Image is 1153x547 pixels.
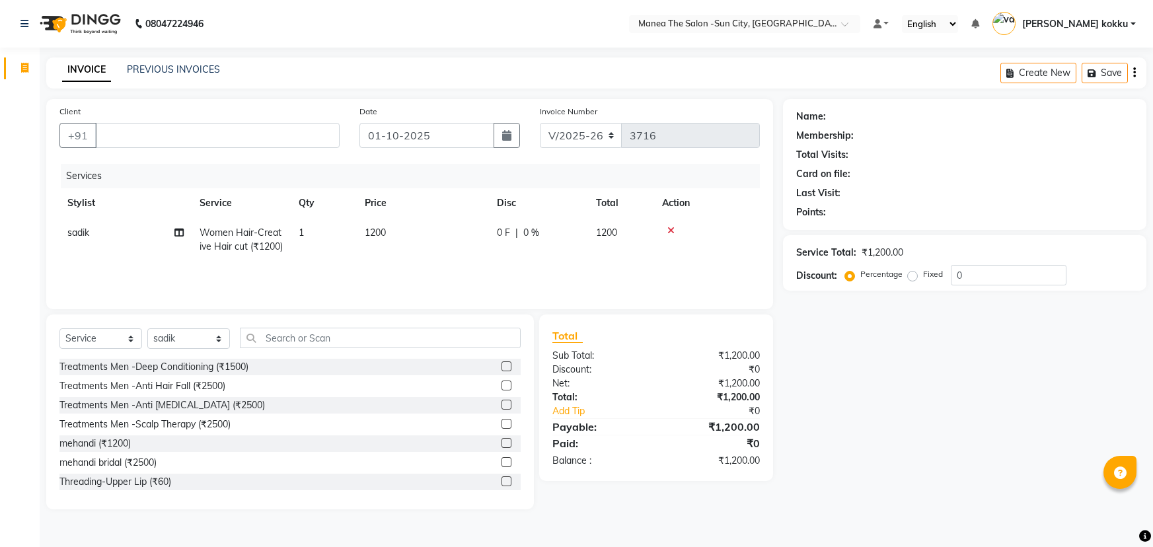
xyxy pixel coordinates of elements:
[59,475,171,489] div: Threading-Upper Lip (₹60)
[299,227,304,238] span: 1
[67,227,89,238] span: sadik
[34,5,124,42] img: logo
[796,167,850,181] div: Card on file:
[240,328,521,348] input: Search or Scan
[1022,17,1128,31] span: [PERSON_NAME] kokku
[796,129,854,143] div: Membership:
[656,419,770,435] div: ₹1,200.00
[59,360,248,374] div: Treatments Men -Deep Conditioning (₹1500)
[656,390,770,404] div: ₹1,200.00
[61,164,770,188] div: Services
[656,363,770,377] div: ₹0
[656,349,770,363] div: ₹1,200.00
[542,419,656,435] div: Payable:
[59,188,192,218] th: Stylist
[552,329,583,343] span: Total
[656,435,770,451] div: ₹0
[192,188,291,218] th: Service
[860,268,903,280] label: Percentage
[796,269,837,283] div: Discount:
[291,188,357,218] th: Qty
[515,226,518,240] span: |
[59,123,96,148] button: +91
[489,188,588,218] th: Disc
[357,188,489,218] th: Price
[542,390,656,404] div: Total:
[365,227,386,238] span: 1200
[145,5,204,42] b: 08047224946
[59,456,157,470] div: mehandi bridal (₹2500)
[497,226,510,240] span: 0 F
[1097,494,1140,534] iframe: chat widget
[796,205,826,219] div: Points:
[62,58,111,82] a: INVOICE
[542,363,656,377] div: Discount:
[59,437,131,451] div: mehandi (₹1200)
[654,188,760,218] th: Action
[59,379,225,393] div: Treatments Men -Anti Hair Fall (₹2500)
[656,454,770,468] div: ₹1,200.00
[656,377,770,390] div: ₹1,200.00
[542,435,656,451] div: Paid:
[796,186,840,200] div: Last Visit:
[542,349,656,363] div: Sub Total:
[127,63,220,75] a: PREVIOUS INVOICES
[542,377,656,390] div: Net:
[542,454,656,468] div: Balance :
[523,226,539,240] span: 0 %
[542,404,675,418] a: Add Tip
[59,418,231,431] div: Treatments Men -Scalp Therapy (₹2500)
[923,268,943,280] label: Fixed
[862,246,903,260] div: ₹1,200.00
[992,12,1016,35] img: vamsi kokku
[796,246,856,260] div: Service Total:
[200,227,283,252] span: Women Hair-Creative Hair cut (₹1200)
[359,106,377,118] label: Date
[95,123,340,148] input: Search by Name/Mobile/Email/Code
[596,227,617,238] span: 1200
[796,110,826,124] div: Name:
[1000,63,1076,83] button: Create New
[540,106,597,118] label: Invoice Number
[59,398,265,412] div: Treatments Men -Anti [MEDICAL_DATA] (₹2500)
[796,148,848,162] div: Total Visits:
[59,106,81,118] label: Client
[1082,63,1128,83] button: Save
[675,404,770,418] div: ₹0
[588,188,654,218] th: Total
